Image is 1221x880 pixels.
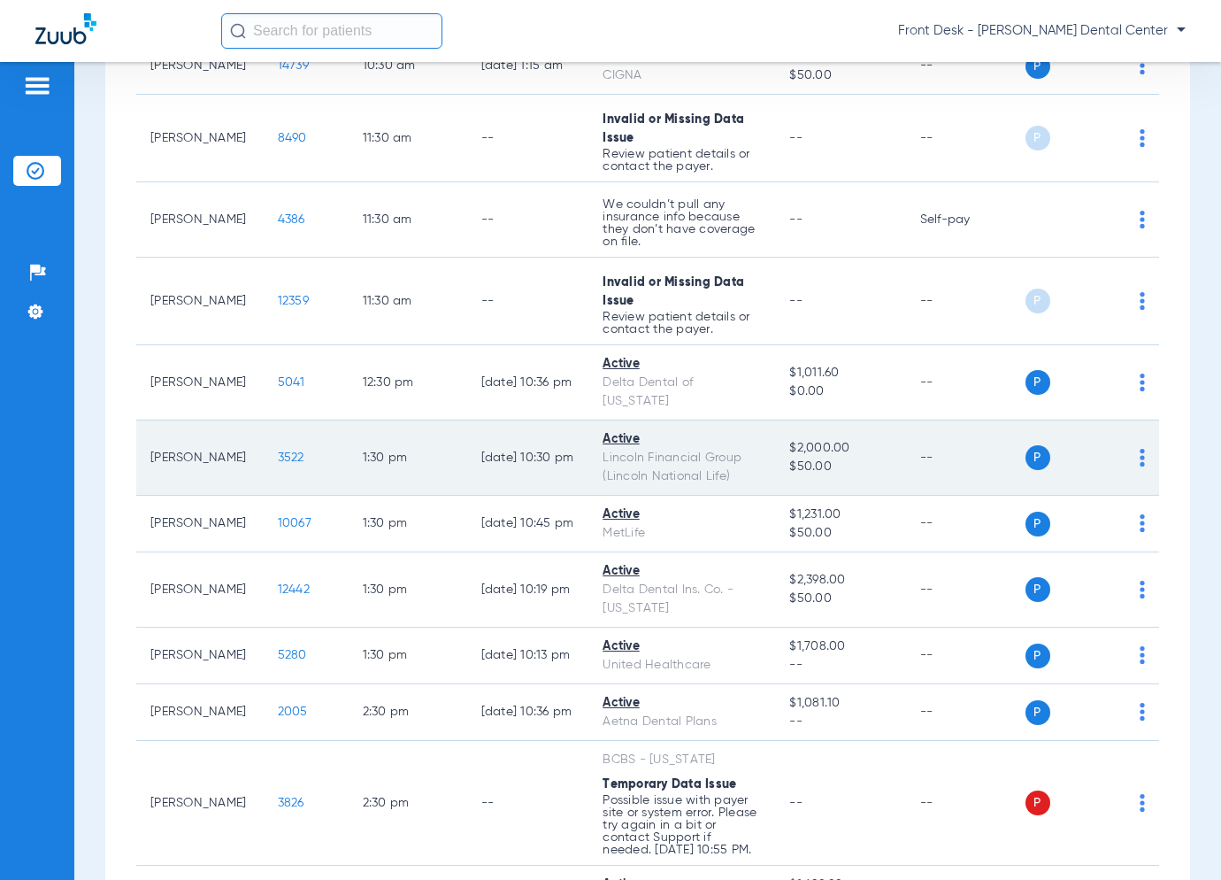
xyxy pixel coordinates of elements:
[278,452,304,464] span: 3522
[603,751,761,769] div: BCBS - [US_STATE]
[278,517,311,529] span: 10067
[278,59,309,72] span: 14739
[136,741,264,866] td: [PERSON_NAME]
[278,213,305,226] span: 4386
[603,355,761,374] div: Active
[1140,57,1145,74] img: group-dot-blue.svg
[603,311,761,336] p: Review patient details or contact the payer.
[278,797,304,809] span: 3826
[136,38,264,95] td: [PERSON_NAME]
[467,258,589,345] td: --
[1025,126,1050,151] span: P
[349,182,467,258] td: 11:30 AM
[467,741,589,866] td: --
[349,38,467,95] td: 10:30 AM
[136,684,264,741] td: [PERSON_NAME]
[1140,646,1145,664] img: group-dot-blue.svg
[467,345,589,421] td: [DATE] 10:36 PM
[230,23,246,39] img: Search Icon
[1133,795,1221,880] iframe: Chat Widget
[1140,374,1145,391] img: group-dot-blue.svg
[221,13,442,49] input: Search for patients
[1025,512,1050,536] span: P
[603,374,761,411] div: Delta Dental of [US_STATE]
[906,552,1025,628] td: --
[467,496,589,552] td: [DATE] 10:45 PM
[467,182,589,258] td: --
[898,22,1186,40] span: Front Desk - [PERSON_NAME] Dental Center
[906,258,1025,345] td: --
[1140,292,1145,310] img: group-dot-blue.svg
[349,345,467,421] td: 12:30 PM
[789,637,891,656] span: $1,708.00
[603,449,761,486] div: Lincoln Financial Group (Lincoln National Life)
[603,66,761,85] div: CIGNA
[349,258,467,345] td: 11:30 AM
[789,656,891,675] span: --
[1025,289,1050,313] span: P
[349,552,467,628] td: 1:30 PM
[789,132,802,144] span: --
[603,656,761,675] div: United Healthcare
[789,213,802,226] span: --
[1025,700,1050,725] span: P
[603,713,761,731] div: Aetna Dental Plans
[136,95,264,182] td: [PERSON_NAME]
[603,276,744,307] span: Invalid or Missing Data Issue
[349,684,467,741] td: 2:30 PM
[136,496,264,552] td: [PERSON_NAME]
[1140,211,1145,228] img: group-dot-blue.svg
[1140,703,1145,721] img: group-dot-blue.svg
[789,458,891,476] span: $50.00
[789,66,891,85] span: $50.00
[789,797,802,809] span: --
[278,649,307,661] span: 5280
[467,628,589,684] td: [DATE] 10:13 PM
[1025,54,1050,79] span: P
[603,506,761,524] div: Active
[35,13,96,44] img: Zuub Logo
[23,75,51,96] img: hamburger-icon
[906,496,1025,552] td: --
[467,684,589,741] td: [DATE] 10:36 PM
[1140,129,1145,147] img: group-dot-blue.svg
[906,628,1025,684] td: --
[1140,581,1145,598] img: group-dot-blue.svg
[136,552,264,628] td: [PERSON_NAME]
[603,778,736,791] span: Temporary Data Issue
[789,439,891,458] span: $2,000.00
[278,132,307,144] span: 8490
[603,148,761,173] p: Review patient details or contact the payer.
[789,571,891,590] span: $2,398.00
[789,524,891,543] span: $50.00
[906,684,1025,741] td: --
[1025,445,1050,470] span: P
[467,38,589,95] td: [DATE] 1:15 AM
[789,364,891,382] span: $1,011.60
[603,198,761,248] p: We couldn’t pull any insurance info because they don’t have coverage on file.
[603,524,761,543] div: MetLife
[906,95,1025,182] td: --
[136,345,264,421] td: [PERSON_NAME]
[1025,791,1050,815] span: P
[1140,449,1145,467] img: group-dot-blue.svg
[1140,514,1145,532] img: group-dot-blue.svg
[278,376,305,389] span: 5041
[349,95,467,182] td: 11:30 AM
[1025,370,1050,395] span: P
[906,345,1025,421] td: --
[603,581,761,618] div: Delta Dental Ins. Co. - [US_STATE]
[467,95,589,182] td: --
[467,421,589,496] td: [DATE] 10:30 PM
[136,258,264,345] td: [PERSON_NAME]
[603,794,761,856] p: Possible issue with payer site or system error. Please try again in a bit or contact Support if n...
[906,182,1025,258] td: Self-pay
[603,637,761,656] div: Active
[467,552,589,628] td: [DATE] 10:19 PM
[1140,794,1145,812] img: group-dot-blue.svg
[603,694,761,713] div: Active
[278,706,308,718] span: 2005
[1025,577,1050,602] span: P
[906,38,1025,95] td: --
